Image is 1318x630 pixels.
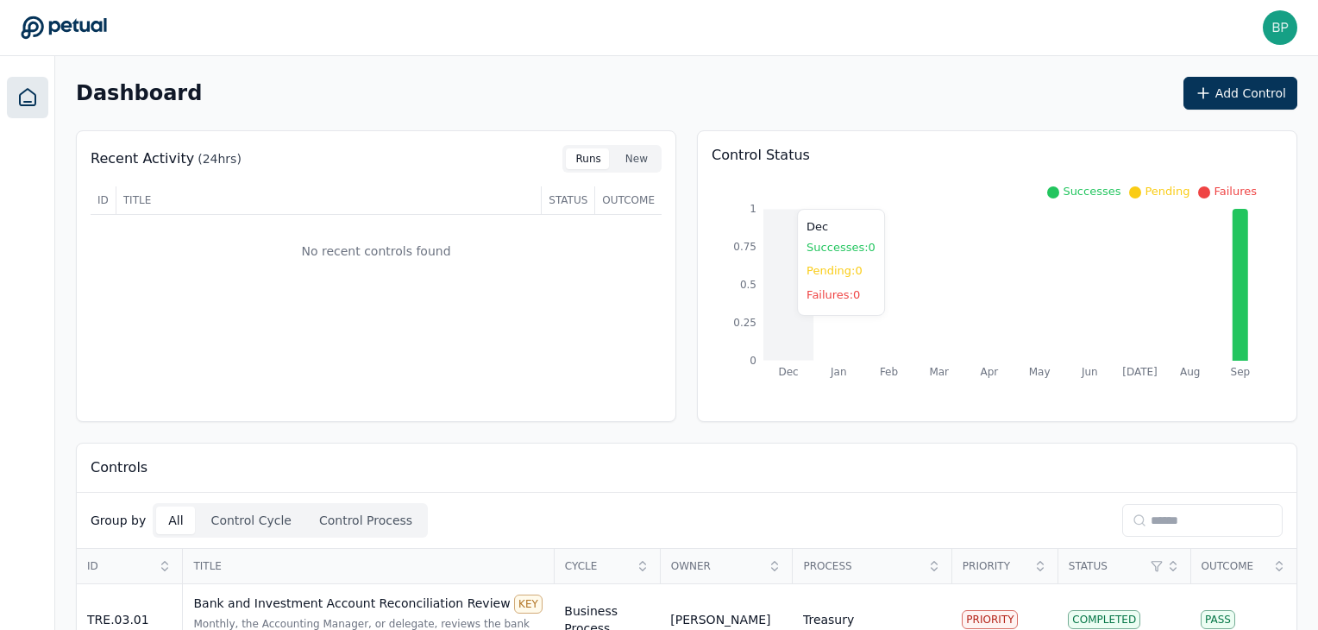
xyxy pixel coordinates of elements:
tspan: 1 [750,203,756,215]
tspan: Feb [880,366,898,378]
p: Controls [91,457,147,478]
span: ID [97,193,109,207]
tspan: 0.25 [733,317,756,329]
tspan: 0.5 [740,279,756,291]
span: Status [1069,559,1145,573]
div: Treasury [803,611,854,628]
a: Go to Dashboard [21,16,107,40]
div: Pass [1201,610,1235,629]
tspan: Jan [830,366,847,378]
button: Add Control [1183,77,1297,110]
button: Control Process [307,507,424,534]
p: (24hrs) [198,150,242,167]
div: Bank and Investment Account Reconciliation Review [193,595,543,614]
tspan: Aug [1180,366,1200,378]
span: Status [549,193,587,207]
img: bphillis@eose.com [1263,10,1297,45]
tspan: Mar [929,366,949,378]
td: No recent controls found [91,215,662,288]
span: Failures [1214,185,1257,198]
tspan: Apr [981,366,999,378]
span: Title [193,559,543,573]
div: KEY [514,595,543,614]
div: [PERSON_NAME] [670,611,770,628]
p: Recent Activity [91,148,194,169]
span: Successes [1063,185,1120,198]
h2: Dashboard [76,81,202,105]
button: All [156,507,195,534]
tspan: Sep [1231,366,1251,378]
tspan: Jun [1081,366,1098,378]
p: Control Status [712,145,1283,166]
p: Group by [91,512,146,529]
button: Control Cycle [199,507,304,534]
span: Title [123,193,535,207]
div: Completed [1068,610,1140,629]
a: Dashboard [7,77,48,118]
button: Runs [566,148,612,169]
tspan: Dec [778,366,798,378]
span: Priority [963,559,1028,573]
button: New [615,148,658,169]
span: Outcome [1202,559,1268,573]
span: Pending [1145,185,1189,198]
tspan: [DATE] [1122,366,1158,378]
span: Process [803,559,921,573]
div: TRE.03.01 [87,611,172,628]
span: Owner [671,559,763,573]
tspan: May [1029,366,1051,378]
div: PRIORITY [962,610,1018,629]
span: ID [87,559,153,573]
span: Outcome [602,193,655,207]
span: Cycle [565,559,631,573]
tspan: 0 [750,355,756,367]
tspan: 0.75 [733,241,756,253]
